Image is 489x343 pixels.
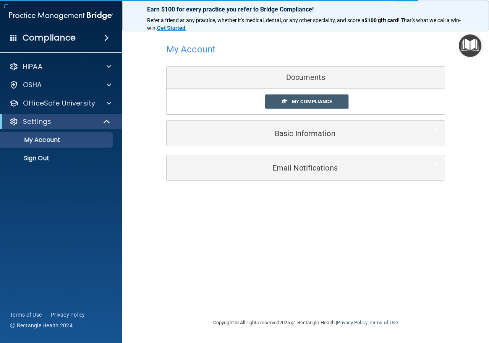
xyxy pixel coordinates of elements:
a: Privacy Policy [51,311,85,319]
h4: Compliance [23,33,76,43]
span: Refer a friend at any practice, whether it's medical, dental, or any other speciality, and score a [147,17,364,23]
strong: Get Started [157,25,185,31]
p: OfficeSafe University [23,99,95,108]
button: Open Resource Center [459,34,481,57]
a: Email Notifications [172,159,439,176]
a: Get Started [157,25,186,31]
p: OSHA [23,80,42,89]
p: HIPAA [23,62,42,71]
span: ! That's what we call a win-win. [147,17,461,31]
p: Sign Out [5,154,109,162]
a: OSHA [9,80,111,89]
a: OfficeSafe University [9,99,111,108]
strong: $100 gift card [364,17,398,23]
div: Copyright © All rights reserved 2025 @ Rectangle Health | | [166,310,445,335]
div: Documents [167,67,445,89]
h5: Basic Information [172,129,416,138]
p: Settings [23,117,51,126]
a: Terms of Use [10,311,42,319]
a: Basic Information [172,125,439,142]
span: My Compliance [292,99,332,104]
a: Settings [9,117,111,126]
p: My Account [5,136,109,144]
span: Ⓒ Rectangle Health 2024 [10,322,73,329]
p: Earn $100 for every practice you refer to Bridge Compliance! [147,6,464,13]
a: Privacy Policy [337,320,367,325]
h5: Email Notifications [172,164,416,172]
a: Terms of Use [369,320,398,325]
h4: My Account [166,44,215,54]
a: HIPAA [9,62,111,71]
img: PMB logo [9,8,113,23]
